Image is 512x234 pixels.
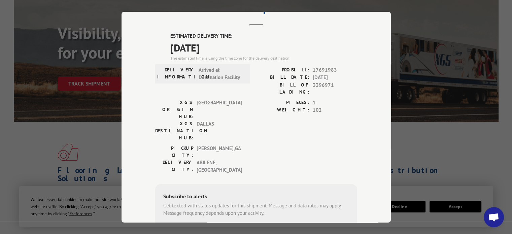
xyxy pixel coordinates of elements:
[155,99,193,120] label: XGS ORIGIN HUB:
[157,66,195,81] label: DELIVERY INFORMATION:
[155,159,193,174] label: DELIVERY CITY:
[163,192,349,202] div: Subscribe to alerts
[484,207,504,227] div: Open chat
[155,144,193,159] label: PICKUP CITY:
[163,202,349,217] div: Get texted with status updates for this shipment. Message and data rates may apply. Message frequ...
[313,66,357,74] span: 17691983
[155,120,193,141] label: XGS DESTINATION HUB:
[170,55,357,61] div: The estimated time is using the time zone for the delivery destination.
[256,81,309,95] label: BILL OF LADING:
[256,74,309,81] label: BILL DATE:
[313,106,357,114] span: 102
[313,99,357,106] span: 1
[199,66,244,81] span: Arrived at Destination Facility
[256,99,309,106] label: PIECES:
[155,3,357,15] h2: Track Shipment
[197,144,242,159] span: [PERSON_NAME] , GA
[313,81,357,95] span: 3396971
[170,32,357,40] label: ESTIMATED DELIVERY TIME:
[256,66,309,74] label: PROBILL:
[256,106,309,114] label: WEIGHT:
[170,40,357,55] span: [DATE]
[313,74,357,81] span: [DATE]
[197,99,242,120] span: [GEOGRAPHIC_DATA]
[197,120,242,141] span: DALLAS
[197,159,242,174] span: ABILENE , [GEOGRAPHIC_DATA]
